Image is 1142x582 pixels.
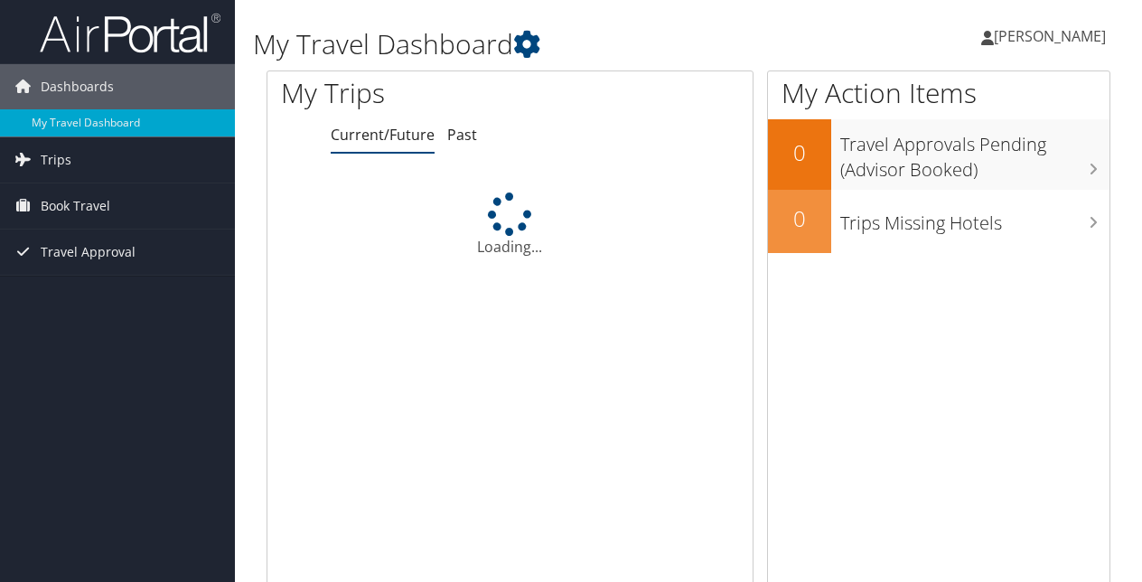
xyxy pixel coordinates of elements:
a: [PERSON_NAME] [981,9,1124,63]
a: 0Travel Approvals Pending (Advisor Booked) [768,119,1109,189]
h1: My Trips [281,74,537,112]
img: airportal-logo.png [40,12,220,54]
span: Dashboards [41,64,114,109]
span: Trips [41,137,71,183]
h2: 0 [768,203,831,234]
span: Travel Approval [41,230,136,275]
h2: 0 [768,137,831,168]
h1: My Action Items [768,74,1109,112]
a: 0Trips Missing Hotels [768,190,1109,253]
a: Current/Future [331,125,435,145]
a: Past [447,125,477,145]
h3: Travel Approvals Pending (Advisor Booked) [840,123,1109,183]
div: Loading... [267,192,753,258]
h3: Trips Missing Hotels [840,202,1109,236]
span: Book Travel [41,183,110,229]
span: [PERSON_NAME] [994,26,1106,46]
h1: My Travel Dashboard [253,25,834,63]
